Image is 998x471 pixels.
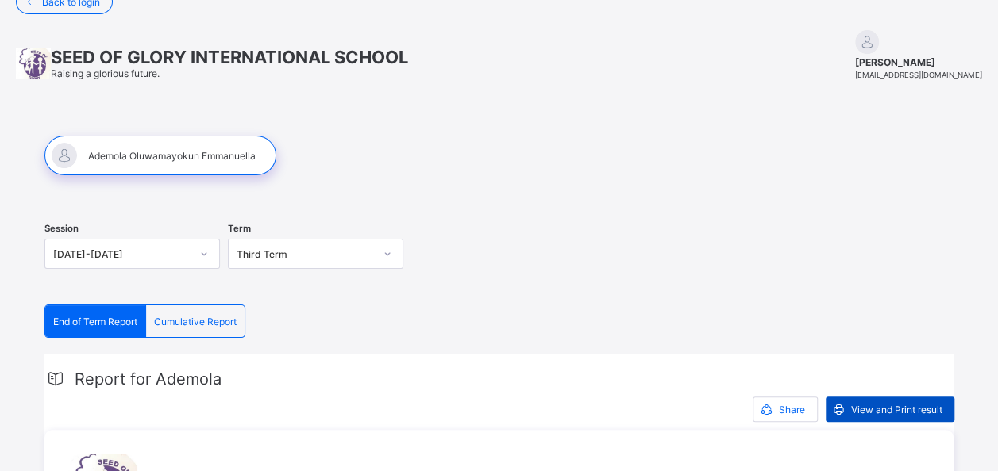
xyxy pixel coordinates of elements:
[855,30,879,54] img: default.svg
[16,48,51,79] img: School logo
[228,223,251,234] span: Term
[237,248,374,260] div: Third Term
[51,47,408,67] span: SEED OF GLORY INTERNATIONAL SCHOOL
[53,316,137,327] span: End of Term Report
[154,316,237,327] span: Cumulative Report
[855,56,982,68] span: [PERSON_NAME]
[851,404,942,415] span: View and Print result
[855,71,982,79] span: [EMAIL_ADDRESS][DOMAIN_NAME]
[779,404,805,415] span: Share
[44,223,79,234] span: Session
[75,370,222,389] span: Report for Ademola
[51,67,160,79] span: Raising a glorious future.
[53,248,191,260] div: [DATE]-[DATE]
